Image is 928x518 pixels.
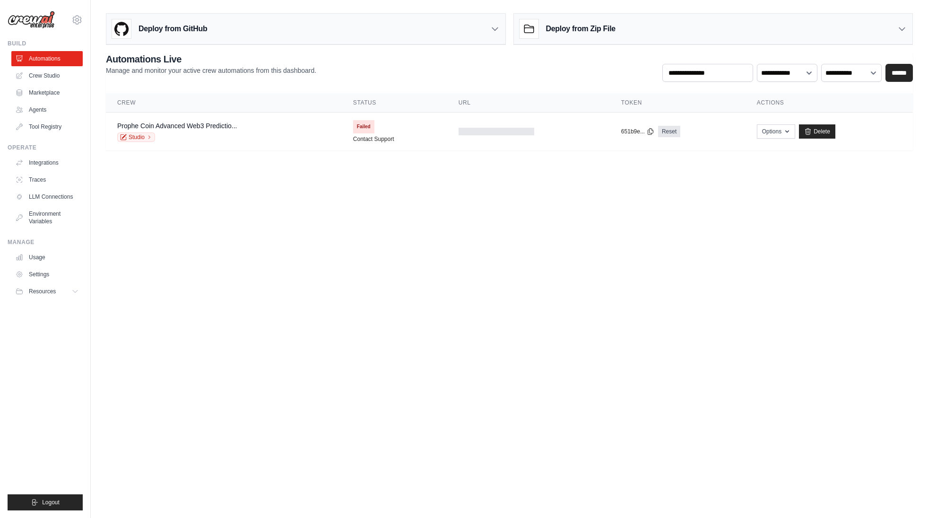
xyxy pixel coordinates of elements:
[8,144,83,151] div: Operate
[11,155,83,170] a: Integrations
[8,238,83,246] div: Manage
[621,128,654,135] button: 651b9e...
[139,23,207,35] h3: Deploy from GitHub
[112,19,131,38] img: GitHub Logo
[11,267,83,282] a: Settings
[11,206,83,229] a: Environment Variables
[42,499,60,506] span: Logout
[8,40,83,47] div: Build
[610,93,746,113] th: Token
[117,132,155,142] a: Studio
[353,120,374,133] span: Failed
[11,51,83,66] a: Automations
[353,135,394,143] a: Contact Support
[8,494,83,510] button: Logout
[106,93,342,113] th: Crew
[11,189,83,204] a: LLM Connections
[658,126,680,137] a: Reset
[117,122,237,130] a: Prophe Coin Advanced Web3 Predictio...
[11,102,83,117] a: Agents
[799,124,835,139] a: Delete
[11,250,83,265] a: Usage
[106,66,316,75] p: Manage and monitor your active crew automations from this dashboard.
[342,93,447,113] th: Status
[757,124,795,139] button: Options
[11,119,83,134] a: Tool Registry
[447,93,610,113] th: URL
[746,93,913,113] th: Actions
[106,53,316,66] h2: Automations Live
[11,284,83,299] button: Resources
[8,11,55,29] img: Logo
[546,23,616,35] h3: Deploy from Zip File
[11,68,83,83] a: Crew Studio
[11,85,83,100] a: Marketplace
[29,288,56,295] span: Resources
[11,172,83,187] a: Traces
